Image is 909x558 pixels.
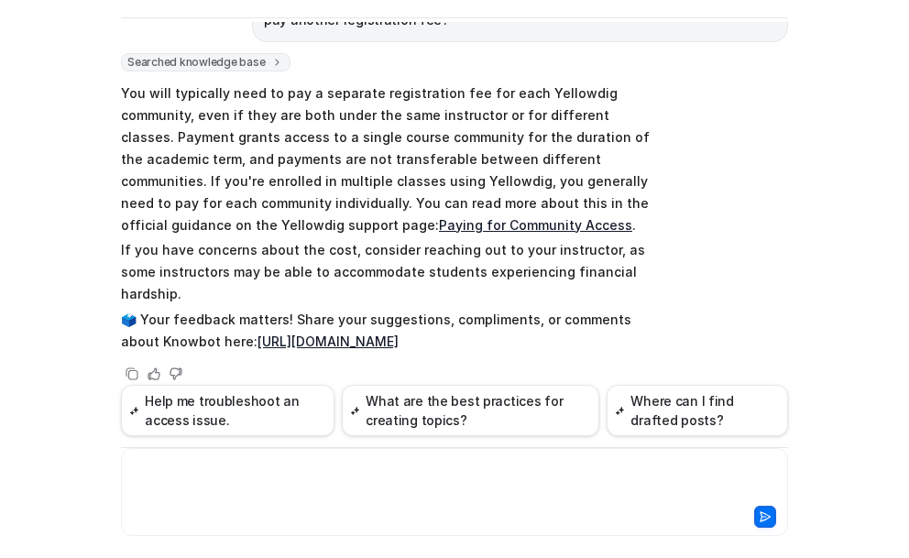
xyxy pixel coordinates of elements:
[121,82,657,236] p: You will typically need to pay a separate registration fee for each Yellowdig community, even if ...
[121,385,334,436] button: Help me troubleshoot an access issue.
[257,334,399,349] a: [URL][DOMAIN_NAME]
[121,53,290,71] span: Searched knowledge base
[342,385,599,436] button: What are the best practices for creating topics?
[439,217,632,233] a: Paying for Community Access
[121,239,657,305] p: If you have concerns about the cost, consider reaching out to your instructor, as some instructor...
[121,309,657,353] p: 🗳️ Your feedback matters! Share your suggestions, compliments, or comments about Knowbot here:
[607,385,788,436] button: Where can I find drafted posts?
